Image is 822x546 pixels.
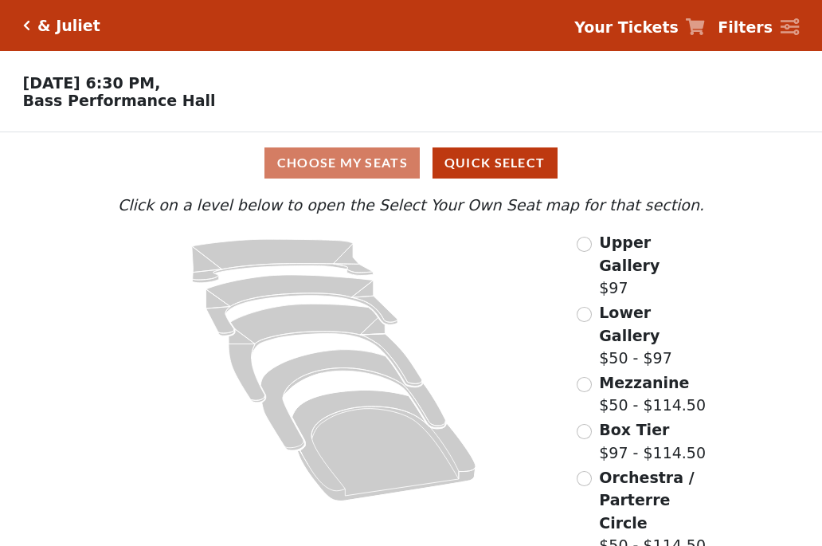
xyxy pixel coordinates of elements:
[599,374,689,391] span: Mezzanine
[292,391,476,501] path: Orchestra / Parterre Circle - Seats Available: 34
[574,18,679,36] strong: Your Tickets
[599,234,660,274] span: Upper Gallery
[599,418,706,464] label: $97 - $114.50
[23,20,30,31] a: Click here to go back to filters
[599,421,669,438] span: Box Tier
[599,231,708,300] label: $97
[574,16,705,39] a: Your Tickets
[192,239,374,283] path: Upper Gallery - Seats Available: 313
[206,275,398,336] path: Lower Gallery - Seats Available: 72
[114,194,708,217] p: Click on a level below to open the Select Your Own Seat map for that section.
[718,16,799,39] a: Filters
[599,301,708,370] label: $50 - $97
[599,304,660,344] span: Lower Gallery
[599,371,706,417] label: $50 - $114.50
[37,17,100,35] h5: & Juliet
[599,469,694,532] span: Orchestra / Parterre Circle
[718,18,773,36] strong: Filters
[433,147,558,179] button: Quick Select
